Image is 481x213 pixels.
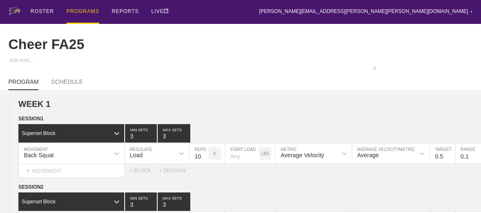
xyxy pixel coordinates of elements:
input: Any [225,143,259,164]
div: Back Squat [24,152,54,158]
div: + SESSION [159,168,192,174]
span: SESSION 2 [18,184,43,190]
div: Superset Block [22,130,56,136]
div: Average Velocity [281,152,324,158]
iframe: Chat Widget [439,173,481,213]
a: SCHEDULE [51,78,83,89]
div: ▼ [470,9,473,14]
div: Average [357,152,379,158]
p: LBS [261,151,269,156]
input: None [158,124,190,143]
a: PROGRAM [8,78,38,90]
div: + BLOCK [130,168,159,174]
img: logo [8,8,20,15]
span: + [26,167,30,174]
span: WEEK 1 [18,99,51,109]
input: None [158,192,190,211]
div: MOVEMENT [18,164,125,178]
span: SESSION 1 [18,116,43,122]
p: # [213,151,216,156]
div: Load [130,152,143,158]
div: Superset Block [22,199,56,205]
